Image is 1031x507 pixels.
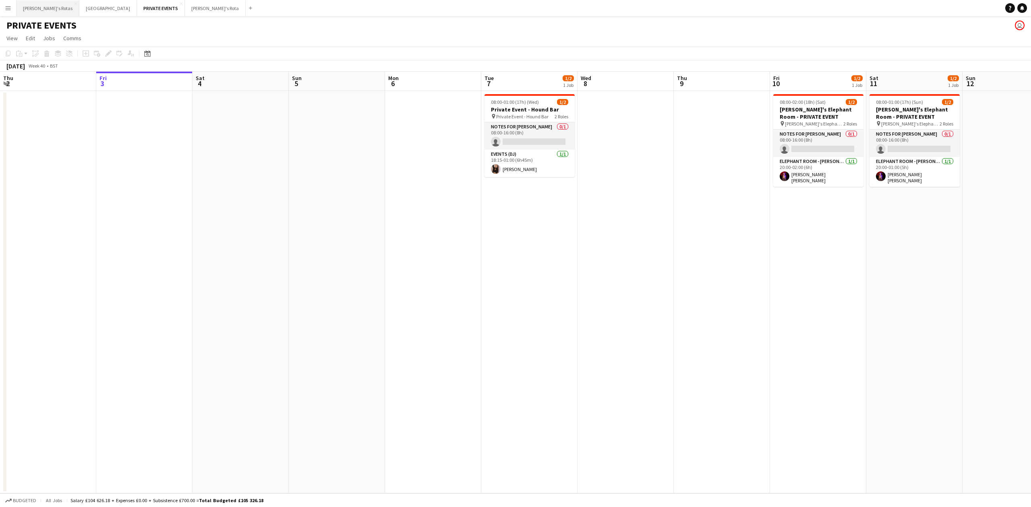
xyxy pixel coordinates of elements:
[50,63,58,69] div: BST
[580,79,591,88] span: 8
[846,99,857,105] span: 1/2
[773,157,863,187] app-card-role: ELEPHANT ROOM - [PERSON_NAME]'S1/120:00-02:00 (6h)[PERSON_NAME] [PERSON_NAME]
[185,0,246,16] button: [PERSON_NAME]'s Rota
[851,75,863,81] span: 1/2
[773,130,863,157] app-card-role: Notes for [PERSON_NAME]0/108:00-16:00 (8h)
[1015,21,1025,30] app-user-avatar: Victoria Goodsell
[785,121,843,127] span: [PERSON_NAME]'s Elephant Room - PRIVATE EVENT
[773,94,863,187] app-job-card: 08:00-02:00 (18h) (Sat)1/2[PERSON_NAME]'s Elephant Room - PRIVATE EVENT [PERSON_NAME]'s Elephant ...
[6,35,18,42] span: View
[868,79,878,88] span: 11
[199,497,263,503] span: Total Budgeted £105 326.18
[195,79,205,88] span: 4
[6,19,77,31] h1: PRIVATE EVENTS
[966,74,975,82] span: Sun
[677,74,687,82] span: Thu
[13,498,36,503] span: Budgeted
[137,0,185,16] button: PRIVATE EVENTS
[484,150,575,177] app-card-role: Events (DJ)1/118:15-01:00 (6h45m)[PERSON_NAME]
[4,496,37,505] button: Budgeted
[40,33,58,43] a: Jobs
[876,99,923,105] span: 08:00-01:00 (17h) (Sun)
[773,106,863,120] h3: [PERSON_NAME]'s Elephant Room - PRIVATE EVENT
[555,113,568,120] span: 2 Roles
[484,122,575,150] app-card-role: Notes for [PERSON_NAME]0/108:00-16:00 (8h)
[563,82,573,88] div: 1 Job
[870,94,960,187] app-job-card: 08:00-01:00 (17h) (Sun)1/2[PERSON_NAME]'s Elephant Room - PRIVATE EVENT [PERSON_NAME]'s Elephant ...
[484,94,575,177] app-job-card: 08:00-01:00 (17h) (Wed)1/2Private Event - Hound Bar Private Event - Hound Bar2 RolesNotes for [PE...
[843,121,857,127] span: 2 Roles
[870,157,960,187] app-card-role: ELEPHANT ROOM - [PERSON_NAME]'S1/120:00-01:00 (5h)[PERSON_NAME] [PERSON_NAME]
[942,99,953,105] span: 1/2
[563,75,574,81] span: 1/2
[581,74,591,82] span: Wed
[291,79,302,88] span: 5
[870,106,960,120] h3: [PERSON_NAME]'s Elephant Room - PRIVATE EVENT
[852,82,862,88] div: 1 Job
[388,74,399,82] span: Mon
[772,79,780,88] span: 10
[6,62,25,70] div: [DATE]
[484,106,575,113] h3: Private Event - Hound Bar
[63,35,81,42] span: Comms
[17,0,79,16] button: [PERSON_NAME]'s Rotas
[3,33,21,43] a: View
[881,121,940,127] span: [PERSON_NAME]'s Elephant Room - PRIVATE EVENT
[870,74,878,82] span: Sat
[292,74,302,82] span: Sun
[23,33,38,43] a: Edit
[780,99,826,105] span: 08:00-02:00 (18h) (Sat)
[483,79,494,88] span: 7
[940,121,953,127] span: 2 Roles
[196,74,205,82] span: Sat
[70,497,263,503] div: Salary £104 626.18 + Expenses £0.00 + Subsistence £700.00 =
[26,35,35,42] span: Edit
[948,75,959,81] span: 1/2
[870,130,960,157] app-card-role: Notes for [PERSON_NAME]0/108:00-16:00 (8h)
[496,113,549,120] span: Private Event - Hound Bar
[676,79,687,88] span: 9
[60,33,85,43] a: Comms
[43,35,55,42] span: Jobs
[27,63,47,69] span: Week 40
[491,99,539,105] span: 08:00-01:00 (17h) (Wed)
[557,99,568,105] span: 1/2
[99,74,107,82] span: Fri
[965,79,975,88] span: 12
[948,82,959,88] div: 1 Job
[44,497,64,503] span: All jobs
[3,74,13,82] span: Thu
[484,74,494,82] span: Tue
[2,79,13,88] span: 2
[79,0,137,16] button: [GEOGRAPHIC_DATA]
[387,79,399,88] span: 6
[773,74,780,82] span: Fri
[98,79,107,88] span: 3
